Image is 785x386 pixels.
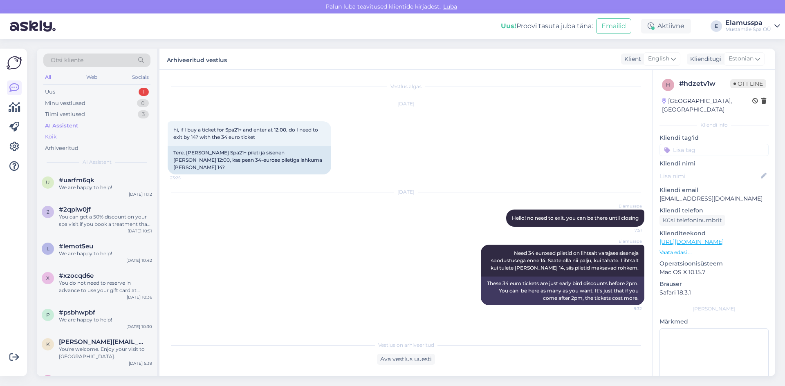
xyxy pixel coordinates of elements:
[501,21,593,31] div: Proovi tasuta juba täna:
[660,172,759,181] input: Lisa nimi
[659,229,769,238] p: Klienditeekond
[659,268,769,277] p: Mac OS X 10.15.7
[730,79,766,88] span: Offline
[711,20,722,32] div: E
[679,79,730,89] div: # hdzetv1w
[512,215,639,221] span: Hello! no need to exit. you can be there until closing
[51,56,83,65] span: Otsi kliente
[59,346,152,360] div: You're welcome. Enjoy your visit to [GEOGRAPHIC_DATA].
[130,72,150,83] div: Socials
[46,275,49,281] span: x
[168,188,644,196] div: [DATE]
[59,176,94,184] span: #uarfm6qk
[659,121,769,129] div: Kliendi info
[167,54,227,65] label: Arhiveeritud vestlus
[729,54,754,63] span: Estonian
[47,209,49,215] span: 2
[59,272,94,279] span: #xzocqd6e
[662,97,752,114] div: [GEOGRAPHIC_DATA], [GEOGRAPHIC_DATA]
[621,55,641,63] div: Klient
[168,146,331,174] div: Tere, [PERSON_NAME] Spa21+ pileti ja sisenen [PERSON_NAME] 12:00, kas pean 34-eurose piletiga lah...
[126,257,152,263] div: [DATE] 10:42
[45,110,85,118] div: Tiimi vestlused
[59,184,152,191] div: We are happy to help!
[725,26,771,33] div: Mustamäe Spa OÜ
[59,316,152,324] div: We are happy to help!
[129,360,152,366] div: [DATE] 5:39
[173,127,319,140] span: hi, if I buy a ticket for Spa21+ and enter at 12:00, do I need to exit by 14? with the 34 euro ti...
[501,22,516,30] b: Uus!
[659,317,769,326] p: Märkmed
[170,175,201,181] span: 23:25
[659,259,769,268] p: Operatsioonisüsteem
[59,206,91,213] span: #2qplw0jf
[659,134,769,142] p: Kliendi tag'id
[47,245,49,252] span: l
[59,243,93,250] span: #lemot5eu
[725,20,771,26] div: Elamusspa
[659,206,769,215] p: Kliendi telefon
[659,288,769,297] p: Safari 18.3.1
[659,194,769,203] p: [EMAIL_ADDRESS][DOMAIN_NAME]
[659,305,769,312] div: [PERSON_NAME]
[659,280,769,288] p: Brauser
[59,375,94,382] span: #mvjoovz7
[611,306,642,312] span: 9:32
[59,338,144,346] span: Kevin.gaudin@hotmail.com
[168,83,644,90] div: Vestlus algas
[59,213,152,228] div: You can get a 50% discount on your spa visit if you book a treatment that is longer than 45 minut...
[128,228,152,234] div: [DATE] 10:51
[666,82,670,88] span: h
[687,55,722,63] div: Klienditugi
[138,110,149,118] div: 3
[45,122,78,130] div: AI Assistent
[725,20,780,33] a: ElamusspaMustamäe Spa OÜ
[45,144,78,152] div: Arhiveeritud
[377,354,435,365] div: Ava vestlus uuesti
[59,309,95,316] span: #psbhwpbf
[441,3,460,10] span: Luba
[659,215,725,226] div: Küsi telefoninumbrit
[137,99,149,107] div: 0
[659,159,769,168] p: Kliendi nimi
[378,341,434,349] span: Vestlus on arhiveeritud
[126,324,152,330] div: [DATE] 10:30
[59,279,152,294] div: You do not need to reserve in advance to use your gift card at [GEOGRAPHIC_DATA]. You can come to...
[45,88,55,96] div: Uus
[139,88,149,96] div: 1
[611,238,642,244] span: Elamusspa
[127,294,152,300] div: [DATE] 10:36
[59,250,152,257] div: We are happy to help!
[85,72,99,83] div: Web
[45,99,85,107] div: Minu vestlused
[129,191,152,197] div: [DATE] 11:12
[659,238,724,245] a: [URL][DOMAIN_NAME]
[659,186,769,194] p: Kliendi email
[45,133,57,141] div: Kõik
[46,312,50,318] span: p
[611,203,642,209] span: Elamusspa
[648,54,669,63] span: English
[659,144,769,156] input: Lisa tag
[7,55,22,71] img: Askly Logo
[83,158,112,166] span: AI Assistent
[596,18,631,34] button: Emailid
[641,19,691,33] div: Aktiivne
[46,341,50,347] span: K
[659,249,769,256] p: Vaata edasi ...
[46,179,50,185] span: u
[491,250,640,271] span: Need 34 eurosed piletid on lihtsalt varajase siseneja soodustusega enne 14. Saate olla nii palju,...
[611,227,642,233] span: 7:51
[43,72,53,83] div: All
[168,100,644,107] div: [DATE]
[481,277,644,305] div: These 34 euro tickets are just early bird discounts before 2pm. You can be here as many as you wa...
